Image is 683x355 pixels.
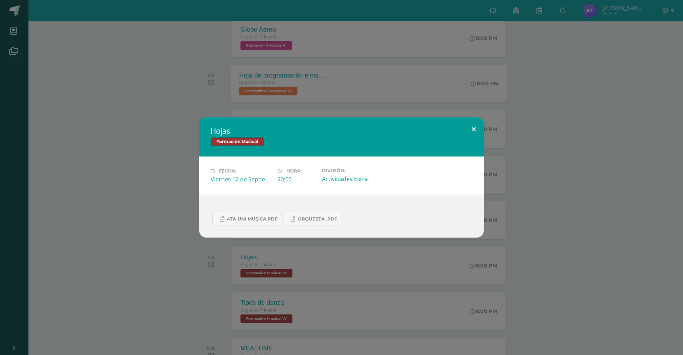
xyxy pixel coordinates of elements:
h2: Hojas [211,126,472,136]
div: 20:00 [277,175,316,183]
span: orquesta .pdf [298,216,337,222]
div: Actividades Extra [322,175,383,183]
span: Hora: [286,168,302,174]
span: Formación Musical [211,137,264,146]
a: 4ta uni Música.pdf [212,212,281,226]
a: orquesta .pdf [283,212,341,226]
label: División: [322,168,383,173]
div: Viernes 12 de Septiembre [211,175,272,183]
span: Fecha: [219,168,236,174]
span: 4ta uni Música.pdf [227,216,277,222]
button: Close (Esc) [464,117,484,142]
